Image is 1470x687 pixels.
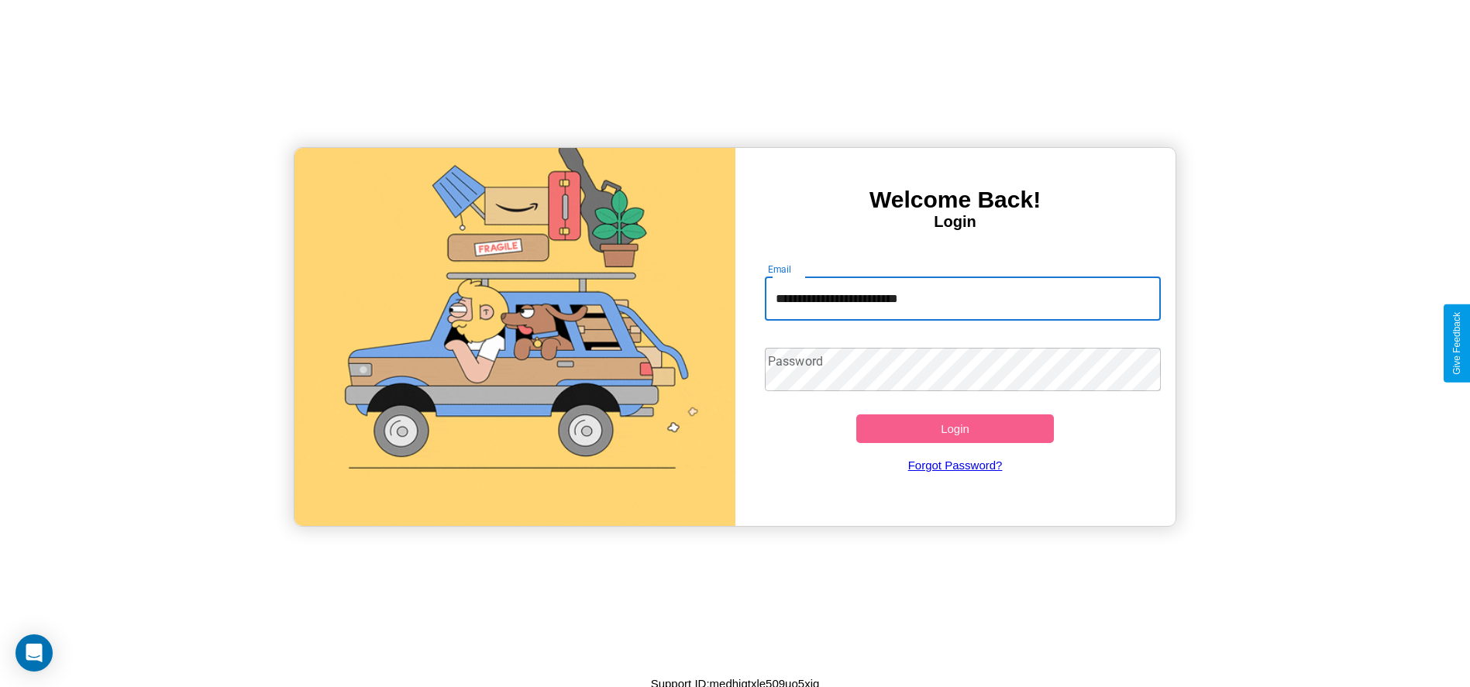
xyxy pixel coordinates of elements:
[15,634,53,672] div: Open Intercom Messenger
[856,414,1055,443] button: Login
[294,148,735,526] img: gif
[768,263,792,276] label: Email
[1451,312,1462,375] div: Give Feedback
[735,213,1176,231] h4: Login
[757,443,1153,487] a: Forgot Password?
[735,187,1176,213] h3: Welcome Back!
